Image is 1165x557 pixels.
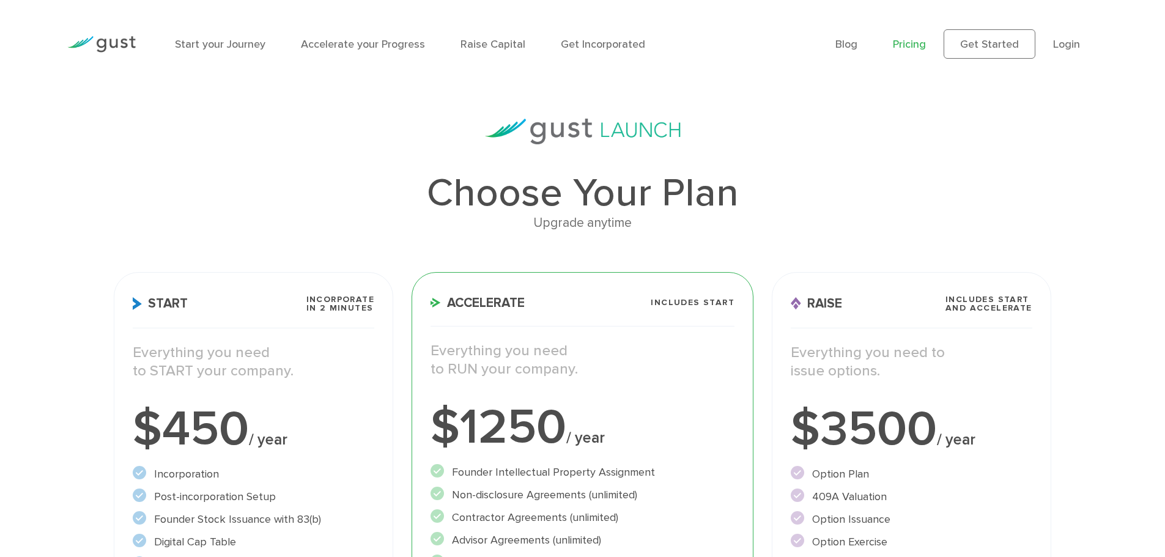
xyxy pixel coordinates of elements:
[791,534,1032,550] li: Option Exercise
[114,174,1051,213] h1: Choose Your Plan
[133,344,374,380] p: Everything you need to START your company.
[133,534,374,550] li: Digital Cap Table
[566,429,605,447] span: / year
[431,487,734,503] li: Non-disclosure Agreements (unlimited)
[791,297,842,310] span: Raise
[791,466,1032,482] li: Option Plan
[485,119,681,144] img: gust-launch-logos.svg
[133,297,188,310] span: Start
[460,38,525,51] a: Raise Capital
[791,511,1032,528] li: Option Issuance
[175,38,265,51] a: Start your Journey
[133,489,374,505] li: Post-incorporation Setup
[431,509,734,526] li: Contractor Agreements (unlimited)
[306,295,374,312] span: Incorporate in 2 Minutes
[67,36,136,53] img: Gust Logo
[835,38,857,51] a: Blog
[1053,38,1080,51] a: Login
[431,342,734,378] p: Everything you need to RUN your company.
[791,489,1032,505] li: 409A Valuation
[249,430,287,449] span: / year
[133,297,142,310] img: Start Icon X2
[561,38,645,51] a: Get Incorporated
[791,405,1032,454] div: $3500
[791,297,801,310] img: Raise Icon
[431,532,734,548] li: Advisor Agreements (unlimited)
[431,464,734,481] li: Founder Intellectual Property Assignment
[431,297,525,309] span: Accelerate
[937,430,975,449] span: / year
[651,298,734,307] span: Includes START
[133,466,374,482] li: Incorporation
[893,38,926,51] a: Pricing
[114,213,1051,234] div: Upgrade anytime
[945,295,1032,312] span: Includes START and ACCELERATE
[944,29,1035,59] a: Get Started
[133,405,374,454] div: $450
[133,511,374,528] li: Founder Stock Issuance with 83(b)
[431,403,734,452] div: $1250
[791,344,1032,380] p: Everything you need to issue options.
[431,298,441,308] img: Accelerate Icon
[301,38,425,51] a: Accelerate your Progress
